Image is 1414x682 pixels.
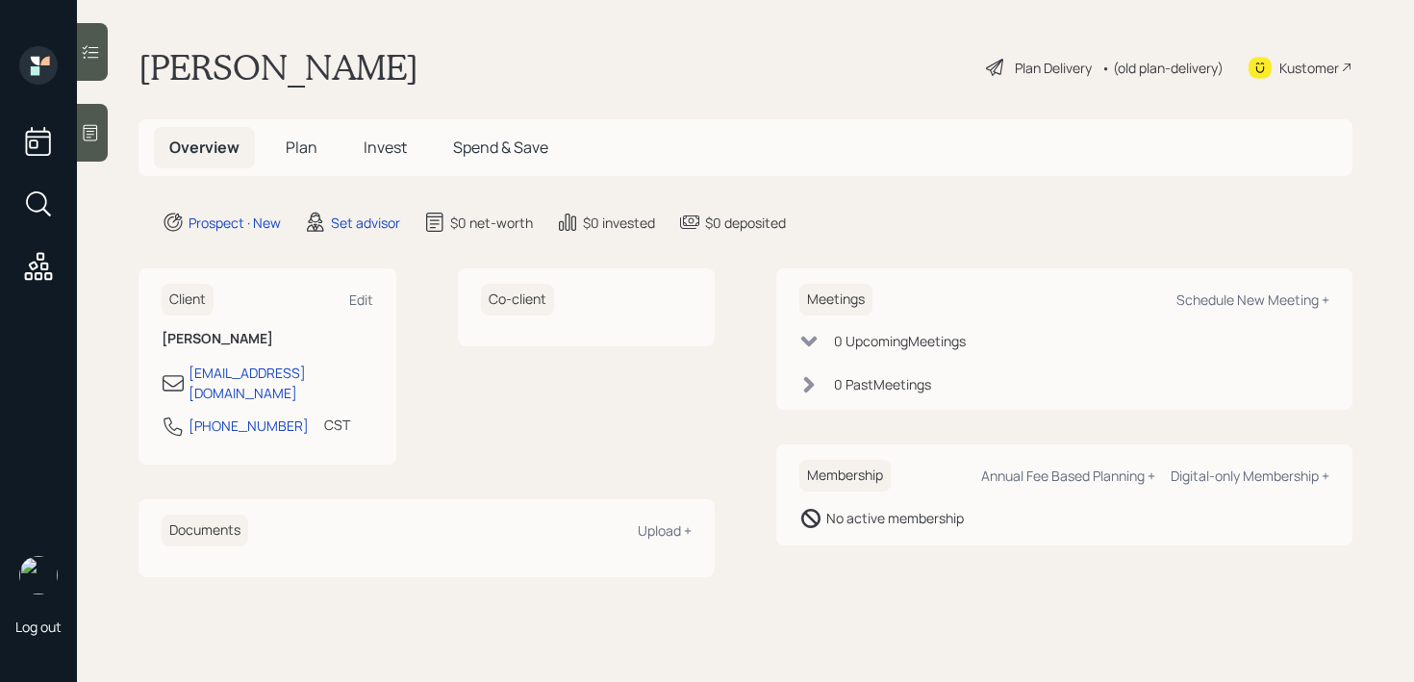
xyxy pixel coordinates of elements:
div: 0 Past Meeting s [834,374,931,394]
h6: Client [162,284,214,316]
div: [EMAIL_ADDRESS][DOMAIN_NAME] [189,363,373,403]
div: No active membership [826,508,964,528]
div: Schedule New Meeting + [1176,290,1329,309]
div: 0 Upcoming Meeting s [834,331,966,351]
div: $0 invested [583,213,655,233]
div: Set advisor [331,213,400,233]
div: Kustomer [1279,58,1339,78]
h6: Meetings [799,284,872,316]
div: Digital-only Membership + [1171,467,1329,485]
span: Spend & Save [453,137,548,158]
h6: Membership [799,460,891,492]
div: Upload + [638,521,692,540]
h6: [PERSON_NAME] [162,331,373,347]
div: [PHONE_NUMBER] [189,416,309,436]
img: retirable_logo.png [19,556,58,594]
span: Overview [169,137,240,158]
div: $0 deposited [705,213,786,233]
h1: [PERSON_NAME] [139,46,418,88]
h6: Documents [162,515,248,546]
div: Annual Fee Based Planning + [981,467,1155,485]
span: Plan [286,137,317,158]
h6: Co-client [481,284,554,316]
div: Edit [349,290,373,309]
div: CST [324,415,350,435]
div: Log out [15,618,62,636]
div: Plan Delivery [1015,58,1092,78]
div: Prospect · New [189,213,281,233]
div: • (old plan-delivery) [1101,58,1224,78]
div: $0 net-worth [450,213,533,233]
span: Invest [364,137,407,158]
